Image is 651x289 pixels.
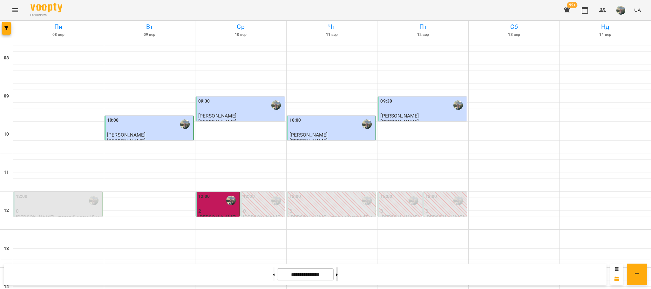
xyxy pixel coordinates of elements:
[380,214,419,220] p: [PERSON_NAME]
[453,100,463,110] img: Софія Вітте
[380,193,392,200] label: 12:00
[362,119,372,129] img: Софія Вітте
[378,32,467,38] h6: 12 вер
[380,98,392,105] label: 09:30
[470,22,559,32] h6: Сб
[378,22,467,32] h6: Пт
[198,208,238,214] p: 2
[8,3,23,18] button: Menu
[425,208,465,214] p: 0
[4,169,9,176] h6: 11
[105,22,194,32] h6: Вт
[380,208,420,214] p: 0
[14,32,103,38] h6: 08 вер
[271,100,281,110] img: Софія Вітте
[289,193,301,200] label: 12:00
[289,117,301,124] label: 10:00
[380,119,419,124] p: [PERSON_NAME]
[289,138,328,144] p: [PERSON_NAME]
[632,4,643,16] button: UA
[271,196,281,205] img: Софія Вітте
[16,193,28,200] label: 12:00
[4,207,9,214] h6: 12
[288,32,376,38] h6: 11 вер
[105,32,194,38] h6: 09 вер
[409,196,418,205] img: Софія Вітте
[16,214,101,225] p: [PERSON_NAME] - парний урок 45 хв
[4,131,9,138] h6: 10
[107,132,146,138] span: [PERSON_NAME]
[243,214,281,220] p: [PERSON_NAME]
[243,208,283,214] p: 0
[470,32,559,38] h6: 13 вер
[198,119,237,124] p: [PERSON_NAME]
[180,119,190,129] img: Софія Вітте
[289,214,375,225] p: [PERSON_NAME] - парний урок 45 хв
[362,196,372,205] img: Софія Вітте
[196,32,285,38] h6: 10 вер
[14,22,103,32] h6: Пн
[425,193,437,200] label: 12:00
[4,55,9,62] h6: 08
[4,93,9,100] h6: 09
[561,22,650,32] h6: Нд
[196,22,285,32] h6: Ср
[198,98,210,105] label: 09:30
[89,196,98,205] img: Софія Вітте
[289,208,375,214] p: 0
[288,22,376,32] h6: Чт
[226,196,236,205] img: Софія Вітте
[198,113,237,119] span: [PERSON_NAME]
[634,7,641,13] span: UA
[107,138,146,144] p: [PERSON_NAME]
[198,193,210,200] label: 12:00
[567,2,578,8] span: 99+
[616,6,625,15] img: 3ee4fd3f6459422412234092ea5b7c8e.jpg
[289,132,328,138] span: [PERSON_NAME]
[425,214,465,231] p: [PERSON_NAME] - парний урок 45 хв
[561,32,650,38] h6: 14 вер
[198,214,238,231] p: [PERSON_NAME] - парний урок 45 хв
[31,13,62,17] span: For Business
[107,117,119,124] label: 10:00
[453,196,463,205] img: Софія Вітте
[4,245,9,252] h6: 13
[243,193,255,200] label: 12:00
[380,113,419,119] span: [PERSON_NAME]
[16,208,101,214] p: 0
[31,3,62,12] img: Voopty Logo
